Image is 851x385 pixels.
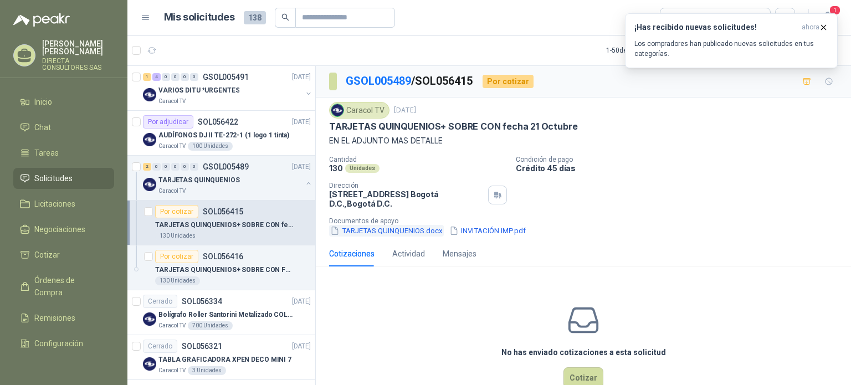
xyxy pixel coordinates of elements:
div: Por cotizar [483,75,534,88]
img: Company Logo [143,312,156,326]
div: 4 [152,73,161,81]
p: Bolígrafo Roller Santorini Metalizado COLOR MORADO 1logo [158,310,296,320]
div: 0 [152,163,161,171]
p: [STREET_ADDRESS] Bogotá D.C. , Bogotá D.C. [329,189,484,208]
p: GSOL005491 [203,73,249,81]
div: 130 Unidades [155,276,200,285]
span: Chat [34,121,51,134]
a: 2 0 0 0 0 0 GSOL005489[DATE] Company LogoTARJETAS QUINQUENIOSCaracol TV [143,160,313,196]
span: Remisiones [34,312,75,324]
p: TARJETAS QUINQUENIOS+ SOBRE CON fecha 21 Octubre [155,220,293,230]
div: Por cotizar [155,205,198,218]
div: 2 [143,163,151,171]
p: SOL056422 [198,118,238,126]
a: Órdenes de Compra [13,270,114,303]
div: 0 [190,73,198,81]
div: Todas [667,12,690,24]
p: Dirección [329,182,484,189]
p: TABLA GRAFICADORA XPEN DECO MINI 7 [158,355,291,365]
a: Cotizar [13,244,114,265]
p: [DATE] [394,105,416,116]
div: Caracol TV [329,102,389,119]
div: Actividad [392,248,425,260]
div: Cotizaciones [329,248,375,260]
a: GSOL005489 [346,74,411,88]
a: Configuración [13,333,114,354]
span: Inicio [34,96,52,108]
p: [DATE] [292,117,311,127]
p: TARJETAS QUINQUENIOS+ SOBRE CON fecha 21 Octubre [329,121,577,132]
p: SOL056321 [182,342,222,350]
div: 700 Unidades [188,321,233,330]
p: Caracol TV [158,97,186,106]
p: TARJETAS QUINQUENIOS [158,175,240,186]
p: Cantidad [329,156,507,163]
div: 0 [162,163,170,171]
a: Remisiones [13,307,114,328]
p: Condición de pago [516,156,847,163]
p: [PERSON_NAME] [PERSON_NAME] [42,40,114,55]
p: GSOL005489 [203,163,249,171]
span: Solicitudes [34,172,73,184]
span: Negociaciones [34,223,85,235]
p: VARIOS DITU *URGENTES [158,85,239,96]
p: Caracol TV [158,187,186,196]
p: 130 [329,163,343,173]
p: TARJETAS QUINQUENIOS+ SOBRE CON Fecha 28 de Octubre [155,265,293,275]
p: EN EL ADJUNTO MAS DETALLE [329,135,838,147]
a: Inicio [13,91,114,112]
a: Por cotizarSOL056415TARJETAS QUINQUENIOS+ SOBRE CON fecha 21 Octubre130 Unidades [127,201,315,245]
div: 0 [171,163,180,171]
div: Por adjudicar [143,115,193,129]
p: [DATE] [292,72,311,83]
p: [DATE] [292,162,311,172]
div: Cerrado [143,340,177,353]
img: Company Logo [143,357,156,371]
a: Por cotizarSOL056416TARJETAS QUINQUENIOS+ SOBRE CON Fecha 28 de Octubre130 Unidades [127,245,315,290]
a: Solicitudes [13,168,114,189]
a: 1 4 0 0 0 0 GSOL005491[DATE] Company LogoVARIOS DITU *URGENTESCaracol TV [143,70,313,106]
p: Caracol TV [158,321,186,330]
span: 1 [829,5,841,16]
a: CerradoSOL056334[DATE] Company LogoBolígrafo Roller Santorini Metalizado COLOR MORADO 1logoCaraco... [127,290,315,335]
div: 130 Unidades [155,232,200,240]
div: 0 [162,73,170,81]
button: ¡Has recibido nuevas solicitudes!ahora Los compradores han publicado nuevas solicitudes en tus ca... [625,13,838,68]
button: INVITACIÓN IMP.pdf [448,225,527,237]
p: Crédito 45 días [516,163,847,173]
a: Licitaciones [13,193,114,214]
p: Documentos de apoyo [329,217,847,225]
p: SOL056416 [203,253,243,260]
p: [DATE] [292,296,311,307]
a: Negociaciones [13,219,114,240]
span: Licitaciones [34,198,75,210]
div: 0 [181,73,189,81]
p: Caracol TV [158,142,186,151]
p: [DATE] [292,341,311,352]
img: Company Logo [331,104,344,116]
div: Mensajes [443,248,476,260]
a: Chat [13,117,114,138]
img: Company Logo [143,88,156,101]
h3: No has enviado cotizaciones a esta solicitud [501,346,666,358]
p: SOL056415 [203,208,243,215]
p: / SOL056415 [346,73,474,90]
div: 0 [190,163,198,171]
a: CerradoSOL056321[DATE] Company LogoTABLA GRAFICADORA XPEN DECO MINI 7Caracol TV3 Unidades [127,335,315,380]
img: Company Logo [143,133,156,146]
img: Logo peakr [13,13,70,27]
p: AUDÍFONOS DJ II TE-272-1 (1 logo 1 tinta) [158,130,289,141]
button: TARJETAS QUINQUENIOS.docx [329,225,444,237]
div: Por cotizar [155,250,198,263]
div: 0 [171,73,180,81]
p: SOL056334 [182,297,222,305]
div: 1 - 50 de 221 [606,42,674,59]
span: 138 [244,11,266,24]
p: DIRECTA CONSULTORES SAS [42,58,114,71]
img: Company Logo [143,178,156,191]
div: Unidades [345,164,380,173]
div: 0 [181,163,189,171]
span: Tareas [34,147,59,159]
h1: Mis solicitudes [164,9,235,25]
div: 1 [143,73,151,81]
